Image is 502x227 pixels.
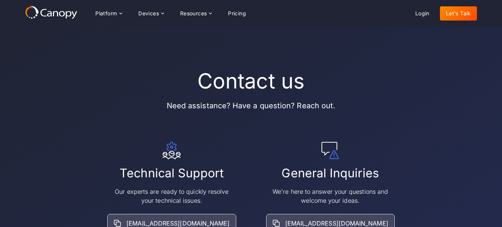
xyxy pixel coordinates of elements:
[112,187,231,205] p: Our experts are ready to quickly resolve your technical issues.
[95,11,117,16] div: Platform
[440,6,477,21] a: Let's Talk
[180,11,207,16] div: Resources
[409,6,435,21] a: Login
[132,6,170,21] div: Devices
[167,100,336,112] p: Need assistance? Have a question? Reach out.
[138,11,159,16] div: Devices
[197,69,305,94] h1: Contact us
[271,187,390,205] p: We're here to answer your questions and welcome your ideas.
[174,6,218,21] div: Resources
[222,6,252,21] a: Pricing
[120,165,224,181] h2: Technical Support
[89,6,128,21] div: Platform
[281,165,379,181] h2: General Inquiries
